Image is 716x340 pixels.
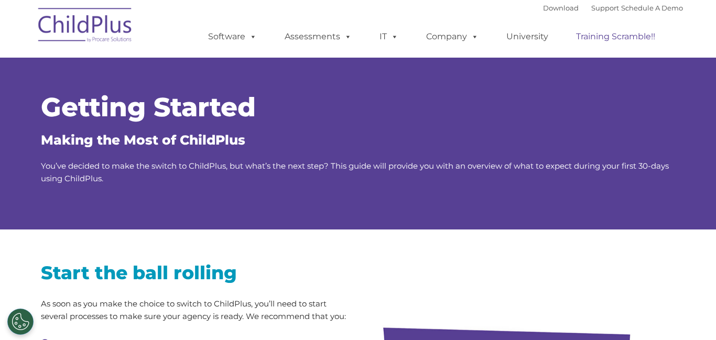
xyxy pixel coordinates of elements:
a: Support [591,4,619,12]
a: Schedule A Demo [621,4,683,12]
span: Making the Most of ChildPlus [41,132,245,148]
font: | [543,4,683,12]
a: Download [543,4,579,12]
span: Getting Started [41,91,256,123]
span: You’ve decided to make the switch to ChildPlus, but what’s the next step? This guide will provide... [41,161,669,183]
a: Assessments [274,26,362,47]
a: IT [369,26,409,47]
h2: Start the ball rolling [41,261,350,284]
p: As soon as you make the choice to switch to ChildPlus, you’ll need to start several processes to ... [41,298,350,323]
img: ChildPlus by Procare Solutions [33,1,138,53]
a: University [496,26,559,47]
a: Training Scramble!! [566,26,666,47]
a: Software [198,26,267,47]
button: Cookies Settings [7,309,34,335]
a: Company [416,26,489,47]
